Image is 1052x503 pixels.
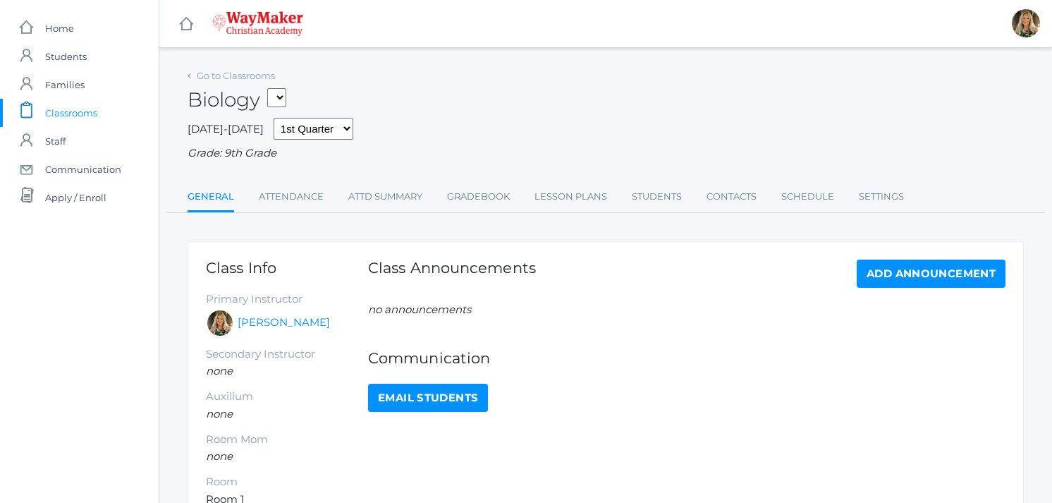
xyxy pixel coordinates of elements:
[45,71,85,99] span: Families
[188,183,234,213] a: General
[857,260,1005,288] a: Add Announcement
[206,391,368,403] h5: Auxilium
[45,127,66,155] span: Staff
[447,183,510,211] a: Gradebook
[45,183,106,212] span: Apply / Enroll
[197,70,275,81] a: Go to Classrooms
[707,183,757,211] a: Contacts
[534,183,607,211] a: Lesson Plans
[259,183,324,211] a: Attendance
[238,315,330,331] a: [PERSON_NAME]
[212,11,303,36] img: 4_waymaker-logo-stack-white.png
[632,183,682,211] a: Students
[206,349,368,360] h5: Secondary Instructor
[368,350,1005,366] h1: Communication
[206,364,233,377] em: none
[206,309,234,337] div: Claudia Marosz
[1012,9,1040,37] div: Claudia Marosz
[45,155,121,183] span: Communication
[781,183,834,211] a: Schedule
[45,14,74,42] span: Home
[206,476,368,488] h5: Room
[368,303,471,316] em: no announcements
[206,449,233,463] em: none
[188,89,286,111] h2: Biology
[368,260,536,284] h1: Class Announcements
[206,407,233,420] em: none
[206,260,368,276] h1: Class Info
[348,183,422,211] a: Attd Summary
[368,384,488,412] a: Email Students
[188,145,1024,162] div: Grade: 9th Grade
[206,434,368,446] h5: Room Mom
[45,99,97,127] span: Classrooms
[45,42,87,71] span: Students
[206,293,368,305] h5: Primary Instructor
[859,183,904,211] a: Settings
[188,122,264,135] span: [DATE]-[DATE]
